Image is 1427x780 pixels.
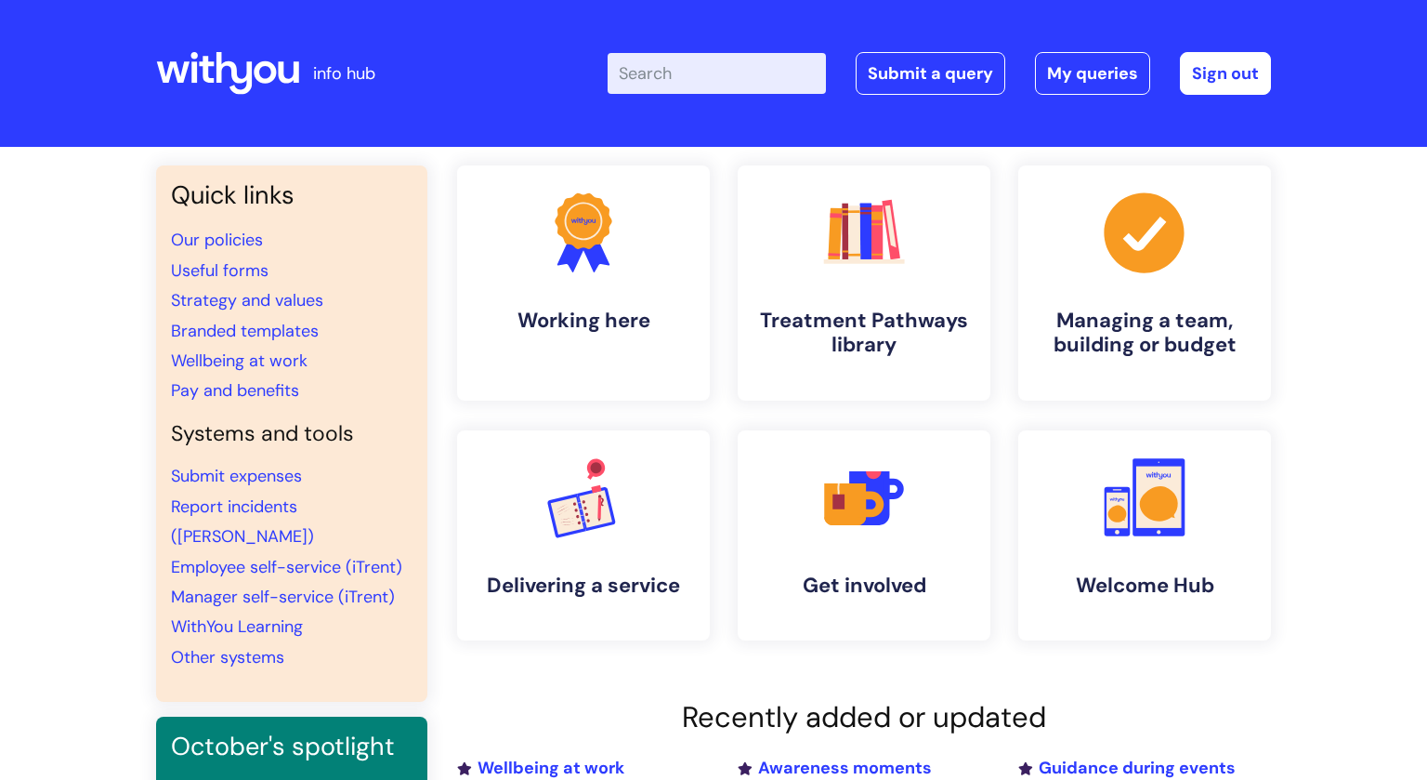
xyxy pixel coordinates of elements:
[1035,52,1150,95] a: My queries
[171,615,303,638] a: WithYou Learning
[171,229,263,251] a: Our policies
[738,165,990,401] a: Treatment Pathways library
[457,430,710,641] a: Delivering a service
[171,496,314,548] a: Report incidents ([PERSON_NAME])
[472,309,695,333] h4: Working here
[171,350,308,372] a: Wellbeing at work
[171,421,412,447] h4: Systems and tools
[738,430,990,641] a: Get involved
[171,586,395,608] a: Manager self-service (iTrent)
[457,165,710,401] a: Working here
[171,320,319,342] a: Branded templates
[608,53,826,94] input: Search
[171,289,323,311] a: Strategy and values
[313,59,375,88] p: info hub
[171,180,412,210] h3: Quick links
[457,700,1271,734] h2: Recently added or updated
[738,757,932,779] a: Awareness moments
[608,52,1271,95] div: | -
[171,732,412,761] h3: October's spotlight
[1033,309,1256,358] h4: Managing a team, building or budget
[171,646,284,668] a: Other systems
[753,574,975,598] h4: Get involved
[1018,165,1271,401] a: Managing a team, building or budget
[171,465,302,487] a: Submit expenses
[171,259,268,282] a: Useful forms
[171,556,402,578] a: Employee self-service (iTrent)
[1180,52,1271,95] a: Sign out
[1018,430,1271,641] a: Welcome Hub
[856,52,1005,95] a: Submit a query
[171,379,299,402] a: Pay and benefits
[1033,574,1256,598] h4: Welcome Hub
[753,309,975,358] h4: Treatment Pathways library
[472,574,695,598] h4: Delivering a service
[457,757,624,779] a: Wellbeing at work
